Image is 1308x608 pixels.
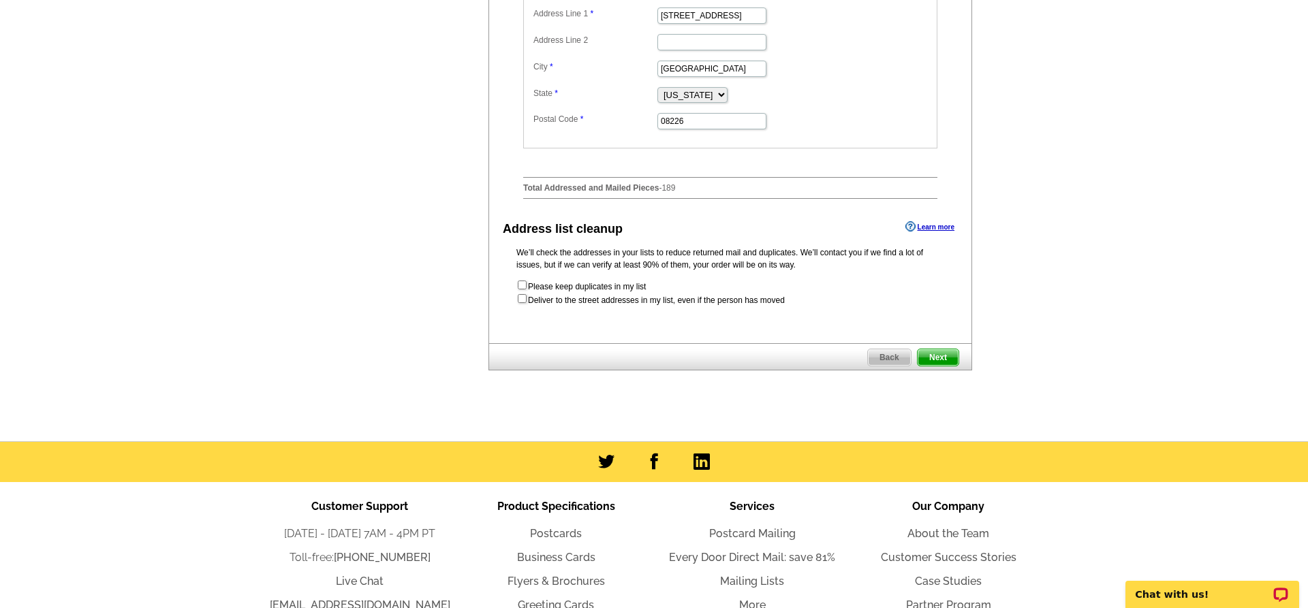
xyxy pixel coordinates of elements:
[669,551,835,564] a: Every Door Direct Mail: save 81%
[311,500,408,513] span: Customer Support
[907,527,989,540] a: About the Team
[262,526,458,542] li: [DATE] - [DATE] 7AM - 4PM PT
[867,349,912,366] a: Back
[915,575,982,588] a: Case Studies
[533,61,656,73] label: City
[905,221,954,232] a: Learn more
[912,500,984,513] span: Our Company
[517,551,595,564] a: Business Cards
[530,527,582,540] a: Postcards
[720,575,784,588] a: Mailing Lists
[262,549,458,566] li: Toll-free:
[730,500,775,513] span: Services
[503,220,623,238] div: Address list cleanup
[709,527,796,540] a: Postcard Mailing
[881,551,1016,564] a: Customer Success Stories
[516,246,944,271] p: We’ll check the addresses in your lists to reduce returned mail and duplicates. We’ll contact you...
[533,34,656,46] label: Address Line 2
[868,349,911,366] span: Back
[516,279,944,306] form: Please keep duplicates in my list Deliver to the street addresses in my list, even if the person ...
[336,575,384,588] a: Live Chat
[533,87,656,99] label: State
[533,113,656,125] label: Postal Code
[523,183,659,193] strong: Total Addressed and Mailed Pieces
[661,183,675,193] span: 189
[533,7,656,20] label: Address Line 1
[334,551,431,564] a: [PHONE_NUMBER]
[508,575,605,588] a: Flyers & Brochures
[918,349,959,366] span: Next
[497,500,615,513] span: Product Specifications
[1117,565,1308,608] iframe: LiveChat chat widget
